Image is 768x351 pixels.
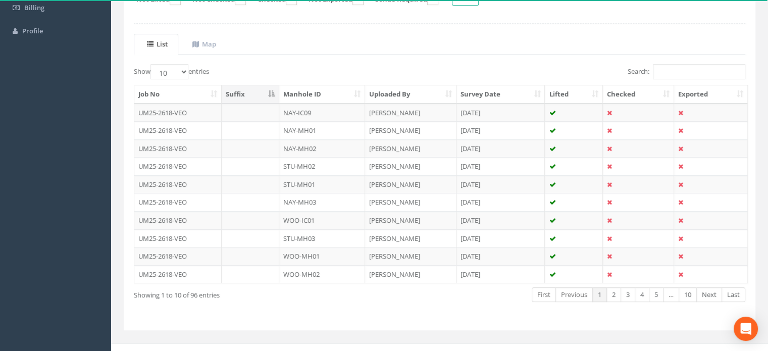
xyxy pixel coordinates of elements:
td: [PERSON_NAME] [365,211,456,229]
a: 3 [621,287,635,302]
td: NAY-MH03 [279,193,365,211]
a: 4 [635,287,649,302]
td: WOO-IC01 [279,211,365,229]
td: [DATE] [456,265,545,283]
td: [PERSON_NAME] [365,175,456,193]
th: Uploaded By: activate to sort column ascending [365,85,456,104]
td: [PERSON_NAME] [365,229,456,247]
a: Last [722,287,745,302]
td: [DATE] [456,193,545,211]
td: NAY-MH02 [279,139,365,158]
td: STU-MH01 [279,175,365,193]
td: [DATE] [456,175,545,193]
td: [DATE] [456,157,545,175]
td: [PERSON_NAME] [365,139,456,158]
td: [PERSON_NAME] [365,157,456,175]
a: 5 [649,287,663,302]
th: Lifted: activate to sort column ascending [545,85,603,104]
td: [PERSON_NAME] [365,121,456,139]
a: Previous [555,287,593,302]
td: UM25-2618-VEO [134,157,222,175]
td: [DATE] [456,104,545,122]
td: [DATE] [456,121,545,139]
td: UM25-2618-VEO [134,104,222,122]
td: UM25-2618-VEO [134,139,222,158]
th: Suffix: activate to sort column descending [222,85,279,104]
label: Search: [628,64,745,79]
td: [DATE] [456,247,545,265]
td: [DATE] [456,229,545,247]
div: Open Intercom Messenger [734,317,758,341]
td: NAY-IC09 [279,104,365,122]
div: Showing 1 to 10 of 96 entries [134,286,380,300]
th: Checked: activate to sort column ascending [603,85,674,104]
td: [PERSON_NAME] [365,104,456,122]
a: Next [696,287,722,302]
label: Show entries [134,64,209,79]
input: Search: [653,64,745,79]
span: Profile [22,26,43,35]
a: First [532,287,556,302]
uib-tab-heading: Map [192,39,216,48]
td: [PERSON_NAME] [365,193,456,211]
a: 2 [606,287,621,302]
select: Showentries [150,64,188,79]
a: … [663,287,679,302]
td: UM25-2618-VEO [134,211,222,229]
td: STU-MH02 [279,157,365,175]
span: Billing [24,3,44,12]
td: WOO-MH02 [279,265,365,283]
a: 1 [592,287,607,302]
td: UM25-2618-VEO [134,247,222,265]
td: UM25-2618-VEO [134,121,222,139]
th: Manhole ID: activate to sort column ascending [279,85,365,104]
td: STU-MH03 [279,229,365,247]
uib-tab-heading: List [147,39,168,48]
td: UM25-2618-VEO [134,193,222,211]
a: Map [179,34,227,55]
td: UM25-2618-VEO [134,265,222,283]
td: UM25-2618-VEO [134,229,222,247]
td: [DATE] [456,139,545,158]
td: NAY-MH01 [279,121,365,139]
th: Survey Date: activate to sort column ascending [456,85,545,104]
th: Job No: activate to sort column ascending [134,85,222,104]
td: UM25-2618-VEO [134,175,222,193]
td: [PERSON_NAME] [365,265,456,283]
th: Exported: activate to sort column ascending [674,85,747,104]
td: [DATE] [456,211,545,229]
a: List [134,34,178,55]
td: [PERSON_NAME] [365,247,456,265]
td: WOO-MH01 [279,247,365,265]
a: 10 [679,287,697,302]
